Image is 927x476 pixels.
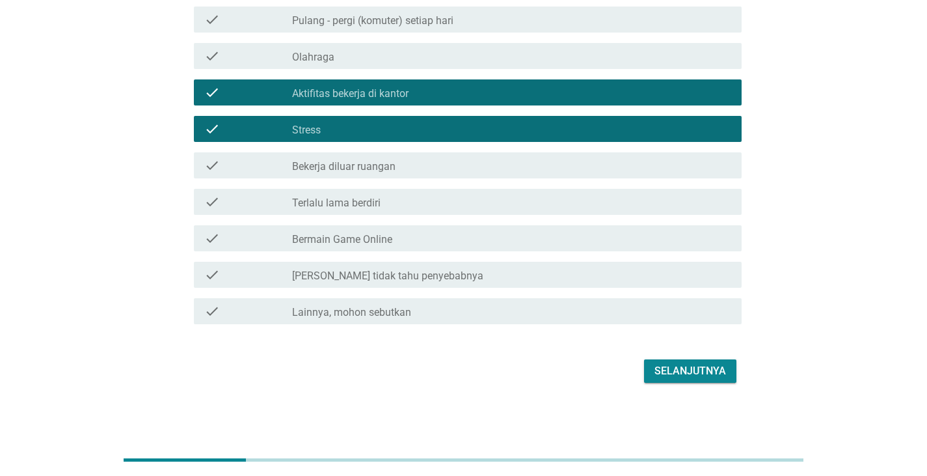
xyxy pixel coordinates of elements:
i: check [204,158,220,173]
i: check [204,267,220,283]
i: check [204,121,220,137]
i: check [204,231,220,246]
button: Selanjutnya [644,359,736,383]
i: check [204,85,220,100]
label: [PERSON_NAME] tidak tahu penyebabnya [292,270,483,283]
i: check [204,48,220,64]
label: Bekerja diluar ruangan [292,160,396,173]
i: check [204,194,220,210]
label: Aktifitas bekerja di kantor [292,87,409,100]
label: Olahraga [292,51,334,64]
label: Stress [292,124,321,137]
i: check [204,12,220,27]
label: Lainnya, mohon sebutkan [292,306,411,319]
label: Pulang - pergi (komuter) setiap hari [292,14,453,27]
div: Selanjutnya [654,363,726,379]
label: Bermain Game Online [292,233,392,246]
label: Terlalu lama berdiri [292,197,381,210]
i: check [204,303,220,319]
